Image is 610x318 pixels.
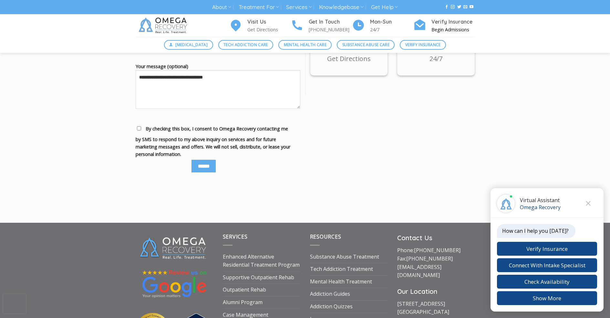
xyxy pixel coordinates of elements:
[239,1,279,13] a: Treatment For
[136,14,192,37] img: Omega Recovery
[223,272,294,284] a: Supportive Outpatient Rehab
[136,126,290,157] span: By checking this box, I consent to Omega Recovery contacting me by SMS to respond to my above inq...
[445,5,449,9] a: Follow on Facebook
[370,18,413,26] h4: Mon-Sun
[406,255,453,262] a: [PHONE_NUMBER]
[310,251,379,263] a: Substance Abuse Treatment
[136,70,300,109] textarea: Your message (optional)
[397,54,475,64] p: 24/7
[218,40,274,50] a: Tech Addiction Care
[223,284,266,296] a: Outpatient Rehab
[229,18,291,34] a: Visit Us Get Directions
[405,42,441,48] span: Verify Insurance
[223,42,268,48] span: Tech Addiction Care
[278,40,332,50] a: Mental Health Care
[397,286,475,297] h3: Our Location
[247,26,291,33] p: Get Directions
[371,1,398,13] a: Get Help
[212,1,231,13] a: About
[431,18,475,26] h4: Verify Insurance
[310,54,388,64] p: Get Directions
[309,18,352,26] h4: Get In Touch
[370,26,413,33] p: 24/7
[413,18,475,34] a: Verify Insurance Begin Admissions
[247,18,291,26] h4: Visit Us
[137,126,141,130] input: By checking this box, I consent to Omega Recovery contacting me by SMS to respond to my above inq...
[223,296,263,309] a: Alumni Program
[319,1,364,13] a: Knowledgebase
[3,294,26,313] iframe: reCAPTCHA
[451,5,455,9] a: Follow on Instagram
[414,247,460,254] a: [PHONE_NUMBER]
[431,26,475,33] p: Begin Admissions
[463,5,467,9] a: Send us an email
[284,42,326,48] span: Mental Health Care
[164,40,213,50] a: [MEDICAL_DATA]
[286,1,312,13] a: Services
[223,251,300,271] a: Enhanced Alternative Residential Treatment Program
[457,5,461,9] a: Follow on Twitter
[397,300,449,316] a: [STREET_ADDRESS][GEOGRAPHIC_DATA]
[310,288,350,300] a: Addiction Guides
[136,63,300,113] label: Your message (optional)
[400,40,446,50] a: Verify Insurance
[175,42,208,48] span: [MEDICAL_DATA]
[397,263,441,279] a: [EMAIL_ADDRESS][DOMAIN_NAME]
[397,246,475,279] p: Phone: Fax:
[397,234,432,242] strong: Contact Us
[310,233,341,240] span: Resources
[470,5,473,9] a: Follow on YouTube
[337,40,395,50] a: Substance Abuse Care
[291,18,352,34] a: Get In Touch [PHONE_NUMBER]
[310,263,373,275] a: Tech Addiction Treatment
[310,276,372,288] a: Mental Health Treatment
[342,42,389,48] span: Substance Abuse Care
[310,301,353,313] a: Addiction Quizzes
[309,26,352,33] p: [PHONE_NUMBER]
[223,233,248,240] span: Services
